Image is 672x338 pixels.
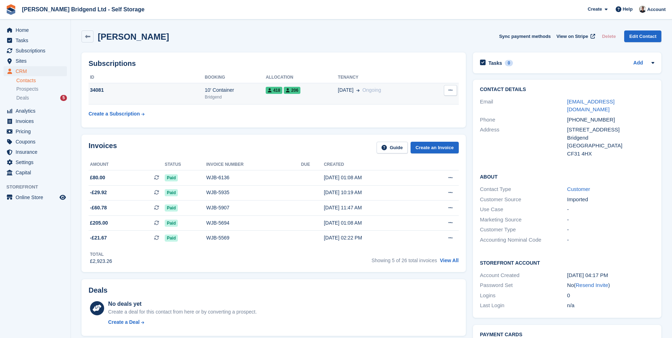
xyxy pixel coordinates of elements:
a: menu [4,157,67,167]
div: 0 [505,60,513,66]
a: Prospects [16,85,67,93]
div: [GEOGRAPHIC_DATA] [567,142,654,150]
a: Create a Subscription [89,107,145,120]
a: [EMAIL_ADDRESS][DOMAIN_NAME] [567,98,615,113]
h2: About [480,173,654,180]
span: Storefront [6,184,70,191]
span: -£21.67 [90,234,107,242]
a: menu [4,46,67,56]
div: [DATE] 04:17 PM [567,271,654,280]
div: No deals yet [108,300,256,308]
div: Address [480,126,567,158]
div: Customer Type [480,226,567,234]
span: [DATE] [338,86,354,94]
a: menu [4,126,67,136]
a: menu [4,192,67,202]
a: menu [4,56,67,66]
span: Sites [16,56,58,66]
div: Last Login [480,302,567,310]
a: Add [633,59,643,67]
span: 418 [266,87,282,94]
div: 10' Container [205,86,266,94]
div: WJB-5907 [206,204,301,212]
h2: Subscriptions [89,60,459,68]
div: Customer Source [480,196,567,204]
span: Deals [16,95,29,101]
div: [STREET_ADDRESS] [567,126,654,134]
div: £2,923.26 [90,258,112,265]
span: Settings [16,157,58,167]
div: Imported [567,196,654,204]
div: [DATE] 11:47 AM [324,204,421,212]
div: CF31 4HX [567,150,654,158]
span: Help [623,6,633,13]
div: Account Created [480,271,567,280]
div: - [567,226,654,234]
a: Deals 5 [16,94,67,102]
div: WJB-6136 [206,174,301,181]
h2: [PERSON_NAME] [98,32,169,41]
div: Use Case [480,205,567,214]
span: Coupons [16,137,58,147]
a: menu [4,137,67,147]
th: Amount [89,159,165,170]
span: Paid [165,204,178,212]
div: Create a Subscription [89,110,140,118]
h2: Contact Details [480,87,654,92]
div: WJB-5569 [206,234,301,242]
a: Contacts [16,77,67,84]
a: View on Stripe [554,30,597,42]
th: Invoice number [206,159,301,170]
th: Booking [205,72,266,83]
h2: Tasks [489,60,502,66]
span: Online Store [16,192,58,202]
span: Analytics [16,106,58,116]
span: -£29.92 [90,189,107,196]
span: Pricing [16,126,58,136]
h2: Invoices [89,142,117,153]
div: Bridgend [205,94,266,100]
div: [DATE] 10:19 AM [324,189,421,196]
th: Status [165,159,206,170]
div: Total [90,251,112,258]
span: £205.00 [90,219,108,227]
div: WJB-5935 [206,189,301,196]
a: menu [4,106,67,116]
th: Created [324,159,421,170]
span: Showing 5 of 26 total invoices [372,258,437,263]
div: 5 [60,95,67,101]
a: Preview store [58,193,67,202]
a: Create an Invoice [411,142,459,153]
img: Rhys Jones [639,6,646,13]
div: 34081 [89,86,205,94]
div: [PHONE_NUMBER] [567,116,654,124]
h2: Payment cards [480,332,654,338]
span: Paid [165,220,178,227]
a: Create a Deal [108,319,256,326]
span: Account [647,6,666,13]
span: Home [16,25,58,35]
a: menu [4,116,67,126]
span: Capital [16,168,58,178]
span: ( ) [574,282,610,288]
a: Resend Invite [576,282,608,288]
div: [DATE] 01:08 AM [324,174,421,181]
div: n/a [567,302,654,310]
div: Create a deal for this contact from here or by converting a prospect. [108,308,256,316]
div: Password Set [480,281,567,289]
button: Sync payment methods [499,30,551,42]
span: Invoices [16,116,58,126]
div: 0 [567,292,654,300]
span: 206 [284,87,300,94]
span: Paid [165,235,178,242]
span: Prospects [16,86,38,92]
div: Create a Deal [108,319,140,326]
div: Phone [480,116,567,124]
span: £80.00 [90,174,105,181]
span: Tasks [16,35,58,45]
a: menu [4,35,67,45]
span: CRM [16,66,58,76]
div: - [567,205,654,214]
span: Paid [165,189,178,196]
span: Insurance [16,147,58,157]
